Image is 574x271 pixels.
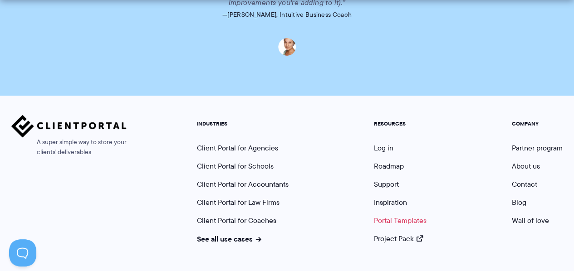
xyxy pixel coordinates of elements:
[374,233,423,244] a: Project Pack
[374,143,393,153] a: Log in
[32,8,542,21] p: —[PERSON_NAME], Intuitive Business Coach
[512,121,563,127] h5: COMPANY
[197,215,276,226] a: Client Portal for Coaches
[197,121,289,127] h5: INDUSTRIES
[197,233,261,244] a: See all use cases
[512,143,563,153] a: Partner program
[374,121,427,127] h5: RESOURCES
[197,179,289,189] a: Client Portal for Accountants
[512,161,540,171] a: About us
[512,197,526,208] a: Blog
[512,215,549,226] a: Wall of love
[374,197,407,208] a: Inspiration
[11,137,127,157] span: A super simple way to store your clients' deliverables
[197,143,278,153] a: Client Portal for Agencies
[374,161,404,171] a: Roadmap
[512,179,537,189] a: Contact
[374,179,399,189] a: Support
[197,197,280,208] a: Client Portal for Law Firms
[197,161,274,171] a: Client Portal for Schools
[9,239,36,266] iframe: Toggle Customer Support
[374,215,427,226] a: Portal Templates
